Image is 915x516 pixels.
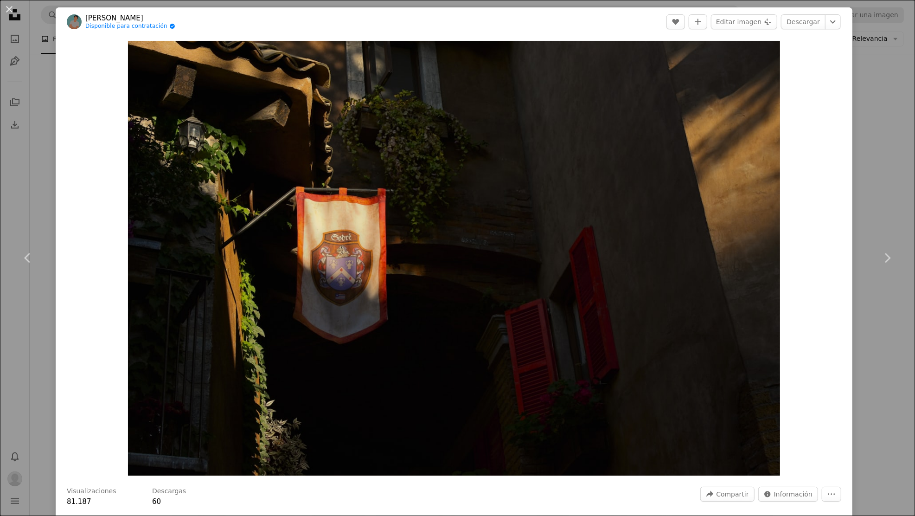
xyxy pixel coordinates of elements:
[67,14,82,29] img: Ve al perfil de Eduardo Juárez Jiménez
[825,14,841,29] button: Elegir el tamaño de descarga
[666,14,685,29] button: Me gusta
[128,41,780,476] button: Ampliar en esta imagen
[700,487,754,502] button: Compartir esta imagen
[67,487,116,496] h3: Visualizaciones
[781,14,825,29] a: Descargar
[85,23,175,30] a: Disponible para contratación
[859,213,915,303] a: Siguiente
[152,487,186,496] h3: Descargas
[128,41,780,476] img: un edificio con una bandera colgando de su costado
[758,487,818,502] button: Estadísticas sobre esta imagen
[67,497,91,506] span: 81.187
[711,14,777,29] button: Editar imagen
[822,487,841,502] button: Más acciones
[152,497,161,506] span: 60
[774,487,813,501] span: Información
[85,13,175,23] a: [PERSON_NAME]
[689,14,707,29] button: Añade a la colección
[716,487,749,501] span: Compartir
